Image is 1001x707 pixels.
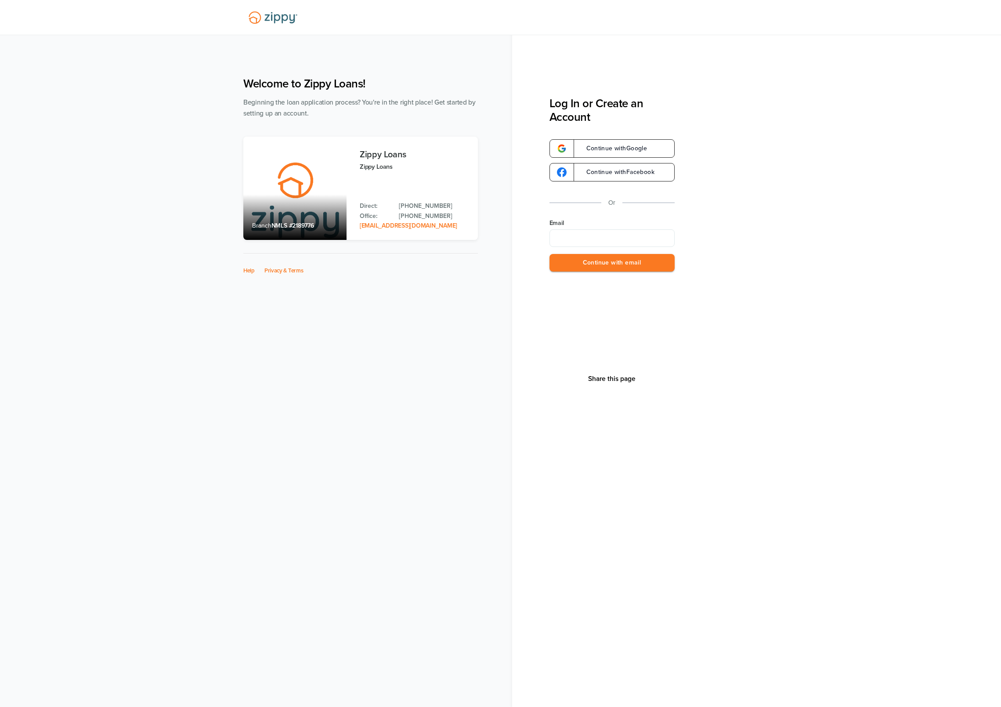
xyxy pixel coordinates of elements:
[243,98,476,117] span: Beginning the loan application process? You're in the right place! Get started by setting up an a...
[557,167,567,177] img: google-logo
[360,150,469,160] h3: Zippy Loans
[360,222,457,229] a: Email Address: zippyguide@zippymh.com
[549,219,675,228] label: Email
[549,254,675,272] button: Continue with email
[549,229,675,247] input: Email Address
[549,97,675,124] h3: Log In or Create an Account
[578,145,647,152] span: Continue with Google
[264,267,304,274] a: Privacy & Terms
[399,201,469,211] a: Direct Phone: 512-975-2947
[549,163,675,181] a: google-logoContinue withFacebook
[549,139,675,158] a: google-logoContinue withGoogle
[608,197,615,208] p: Or
[243,77,478,91] h1: Welcome to Zippy Loans!
[360,211,390,221] p: Office:
[360,162,469,172] p: Zippy Loans
[578,169,654,175] span: Continue with Facebook
[243,267,255,274] a: Help
[243,7,303,28] img: Lender Logo
[585,374,638,383] button: Share This Page
[360,201,390,211] p: Direct:
[252,222,271,229] span: Branch
[557,144,567,153] img: google-logo
[399,211,469,221] a: Office Phone: 512-975-2947
[271,222,314,229] span: NMLS #2189776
